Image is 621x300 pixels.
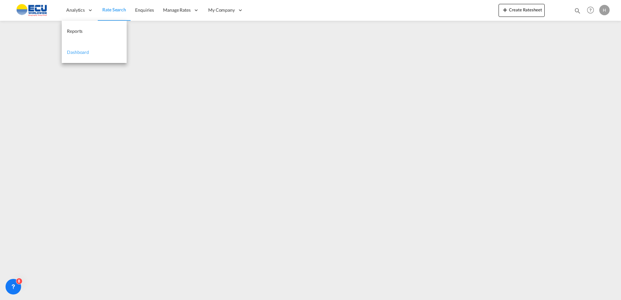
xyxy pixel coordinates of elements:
[10,3,54,18] img: 6cccb1402a9411edb762cf9624ab9cda.png
[208,7,235,13] span: My Company
[501,6,509,14] md-icon: icon-plus 400-fg
[102,7,126,12] span: Rate Search
[599,5,610,15] div: H
[67,49,89,55] span: Dashboard
[62,21,127,42] a: Reports
[585,5,599,16] div: Help
[574,7,581,14] md-icon: icon-magnify
[585,5,596,16] span: Help
[135,7,154,13] span: Enquiries
[163,7,191,13] span: Manage Rates
[574,7,581,17] div: icon-magnify
[62,42,127,63] a: Dashboard
[66,7,85,13] span: Analytics
[67,28,82,34] span: Reports
[499,4,545,17] button: icon-plus 400-fgCreate Ratesheet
